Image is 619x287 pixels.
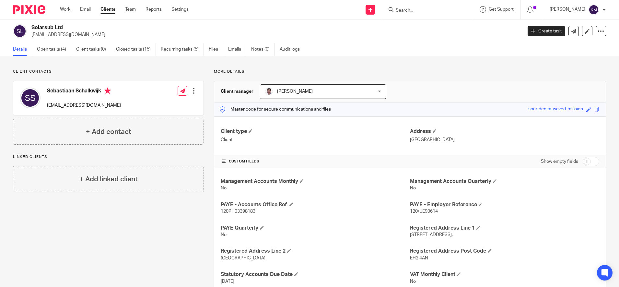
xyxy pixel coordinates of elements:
h4: Registered Address Line 1 [410,225,599,232]
p: [EMAIL_ADDRESS][DOMAIN_NAME] [47,102,121,109]
span: No [410,186,416,190]
img: svg%3E [13,24,27,38]
a: Emails [228,43,246,56]
a: Notes (0) [251,43,275,56]
a: Settings [171,6,189,13]
p: Client contacts [13,69,204,74]
label: Show empty fields [541,158,578,165]
h4: Management Accounts Monthly [221,178,410,185]
i: Primary [104,88,111,94]
p: More details [214,69,606,74]
span: [GEOGRAPHIC_DATA] [221,256,265,260]
h4: Registered Address Post Code [410,248,599,255]
span: EH2 4AN [410,256,428,260]
h4: + Add contact [86,127,131,137]
a: Open tasks (4) [37,43,71,56]
p: Linked clients [13,154,204,160]
img: svg%3E [20,88,41,108]
h4: PAYE Quarterly [221,225,410,232]
h4: Sebastiaan Schalkwijk [47,88,121,96]
h4: + Add linked client [79,174,138,184]
a: Clients [100,6,115,13]
h4: PAYE - Accounts Office Ref. [221,201,410,208]
h2: Solarsub Ltd [31,24,421,31]
p: [EMAIL_ADDRESS][DOMAIN_NAME] [31,31,518,38]
img: Pixie [13,5,45,14]
img: Facebook%20Profile%20picture%20(2).jpg [265,88,273,95]
a: Create task [528,26,565,36]
span: [STREET_ADDRESS], [410,233,453,237]
a: Audit logs [280,43,305,56]
a: Reports [146,6,162,13]
h4: VAT Monthly Client [410,271,599,278]
h4: Client type [221,128,410,135]
h4: PAYE - Employer Reference [410,201,599,208]
span: No [221,233,227,237]
img: svg%3E [589,5,599,15]
a: Details [13,43,32,56]
h4: CUSTOM FIELDS [221,159,410,164]
div: sour-denim-waved-mission [528,106,583,113]
h4: Address [410,128,599,135]
h3: Client manager [221,88,253,95]
h4: Management Accounts Quarterly [410,178,599,185]
span: 120PH03398183 [221,209,255,214]
a: Client tasks (0) [76,43,111,56]
a: Closed tasks (15) [116,43,156,56]
p: Master code for secure communications and files [219,106,331,113]
a: Email [80,6,91,13]
h4: Registered Address Line 2 [221,248,410,255]
a: Team [125,6,136,13]
p: [GEOGRAPHIC_DATA] [410,137,599,143]
span: [DATE] [221,279,234,284]
a: Files [209,43,223,56]
span: Get Support [489,7,514,12]
p: Client [221,137,410,143]
h4: Statutory Accounts Due Date [221,271,410,278]
span: [PERSON_NAME] [277,89,313,94]
a: Recurring tasks (5) [161,43,204,56]
a: Work [60,6,70,13]
span: 120/UE90614 [410,209,438,214]
p: [PERSON_NAME] [550,6,585,13]
input: Search [395,8,453,14]
span: No [221,186,227,190]
span: No [410,279,416,284]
